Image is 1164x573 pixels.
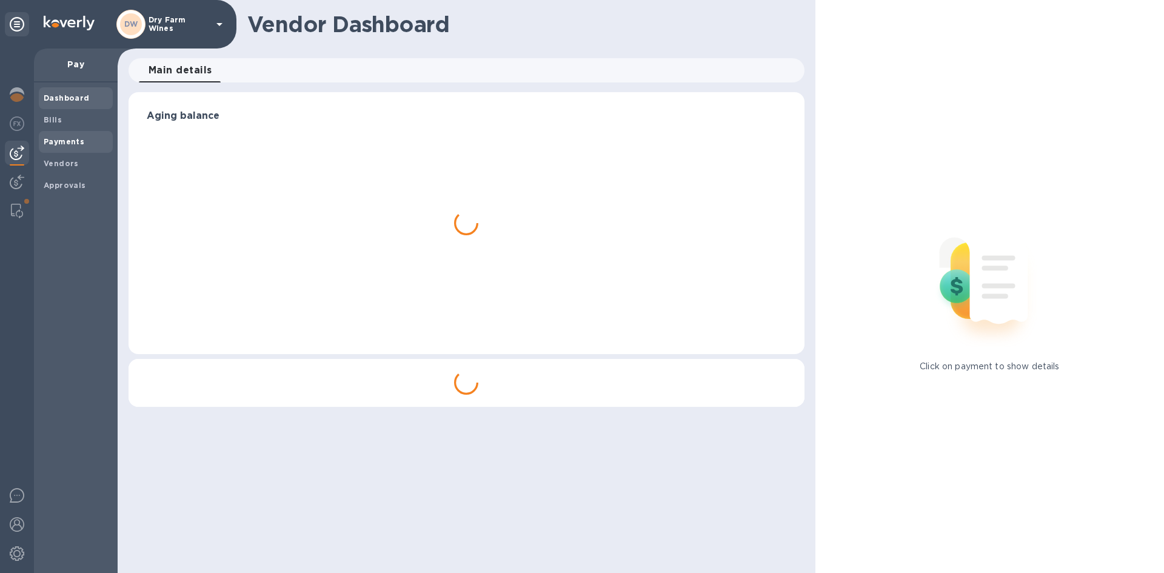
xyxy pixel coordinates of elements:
[124,19,138,28] b: DW
[149,16,209,33] p: Dry Farm Wines
[920,360,1059,373] p: Click on payment to show details
[44,137,84,146] b: Payments
[5,12,29,36] div: Unpin categories
[44,58,108,70] p: Pay
[149,62,212,79] span: Main details
[247,12,796,37] h1: Vendor Dashboard
[10,116,24,131] img: Foreign exchange
[44,181,86,190] b: Approvals
[44,115,62,124] b: Bills
[44,159,79,168] b: Vendors
[147,110,786,122] h3: Aging balance
[44,93,90,102] b: Dashboard
[44,16,95,30] img: Logo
